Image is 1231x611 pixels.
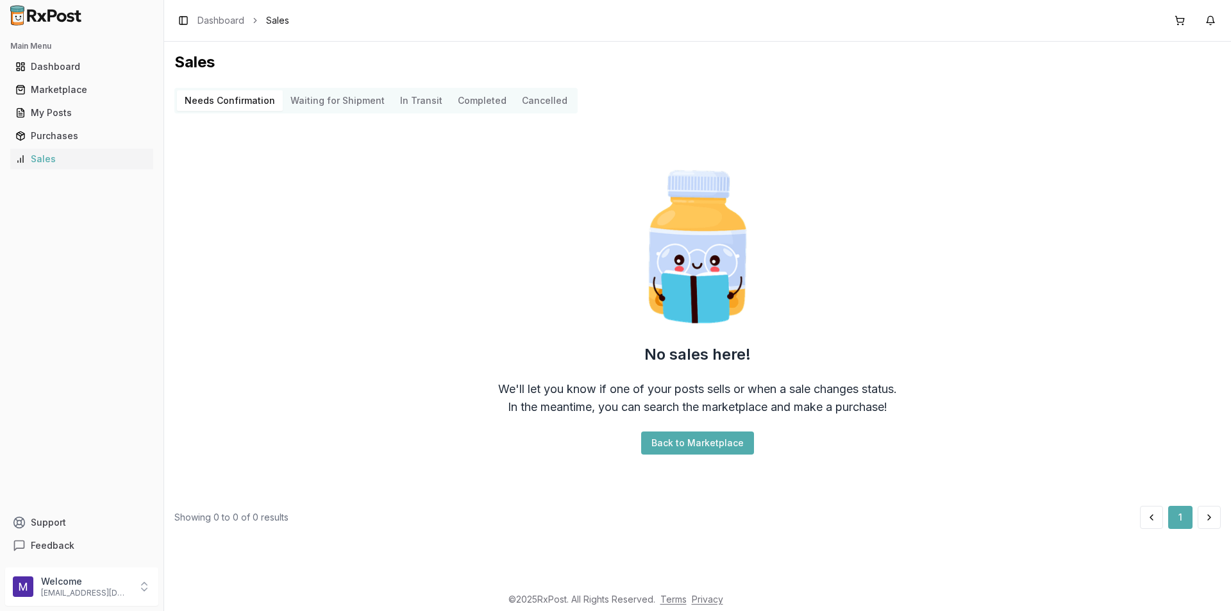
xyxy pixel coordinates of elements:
[283,90,392,111] button: Waiting for Shipment
[41,588,130,598] p: [EMAIL_ADDRESS][DOMAIN_NAME]
[5,56,158,77] button: Dashboard
[10,78,153,101] a: Marketplace
[615,165,780,329] img: Smart Pill Bottle
[5,103,158,123] button: My Posts
[5,5,87,26] img: RxPost Logo
[5,80,158,100] button: Marketplace
[266,14,289,27] span: Sales
[10,124,153,147] a: Purchases
[692,594,723,605] a: Privacy
[5,534,158,557] button: Feedback
[450,90,514,111] button: Completed
[15,153,148,165] div: Sales
[177,90,283,111] button: Needs Confirmation
[514,90,575,111] button: Cancelled
[197,14,244,27] a: Dashboard
[5,511,158,534] button: Support
[660,594,687,605] a: Terms
[10,41,153,51] h2: Main Menu
[5,149,158,169] button: Sales
[644,344,751,365] h2: No sales here!
[641,431,754,455] button: Back to Marketplace
[174,511,289,524] div: Showing 0 to 0 of 0 results
[10,55,153,78] a: Dashboard
[508,398,887,416] div: In the meantime, you can search the marketplace and make a purchase!
[197,14,289,27] nav: breadcrumb
[15,83,148,96] div: Marketplace
[41,575,130,588] p: Welcome
[498,380,897,398] div: We'll let you know if one of your posts sells or when a sale changes status.
[13,576,33,597] img: User avatar
[1168,506,1193,529] button: 1
[174,52,1221,72] h1: Sales
[392,90,450,111] button: In Transit
[10,101,153,124] a: My Posts
[15,60,148,73] div: Dashboard
[15,106,148,119] div: My Posts
[10,147,153,171] a: Sales
[31,539,74,552] span: Feedback
[5,126,158,146] button: Purchases
[15,130,148,142] div: Purchases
